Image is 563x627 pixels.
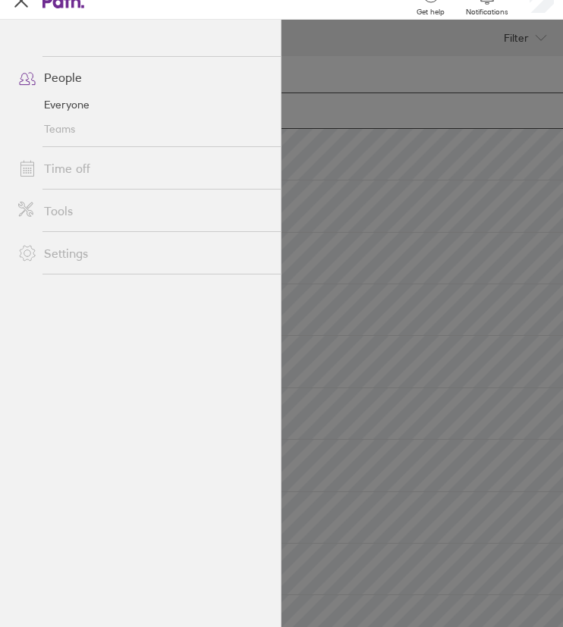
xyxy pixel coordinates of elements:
[6,117,281,141] a: Teams
[6,153,281,183] a: Time off
[6,62,281,92] a: People
[6,92,281,117] a: Everyone
[466,8,508,17] span: Notifications
[6,196,281,226] a: Tools
[417,8,445,17] span: Get help
[6,238,281,268] a: Settings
